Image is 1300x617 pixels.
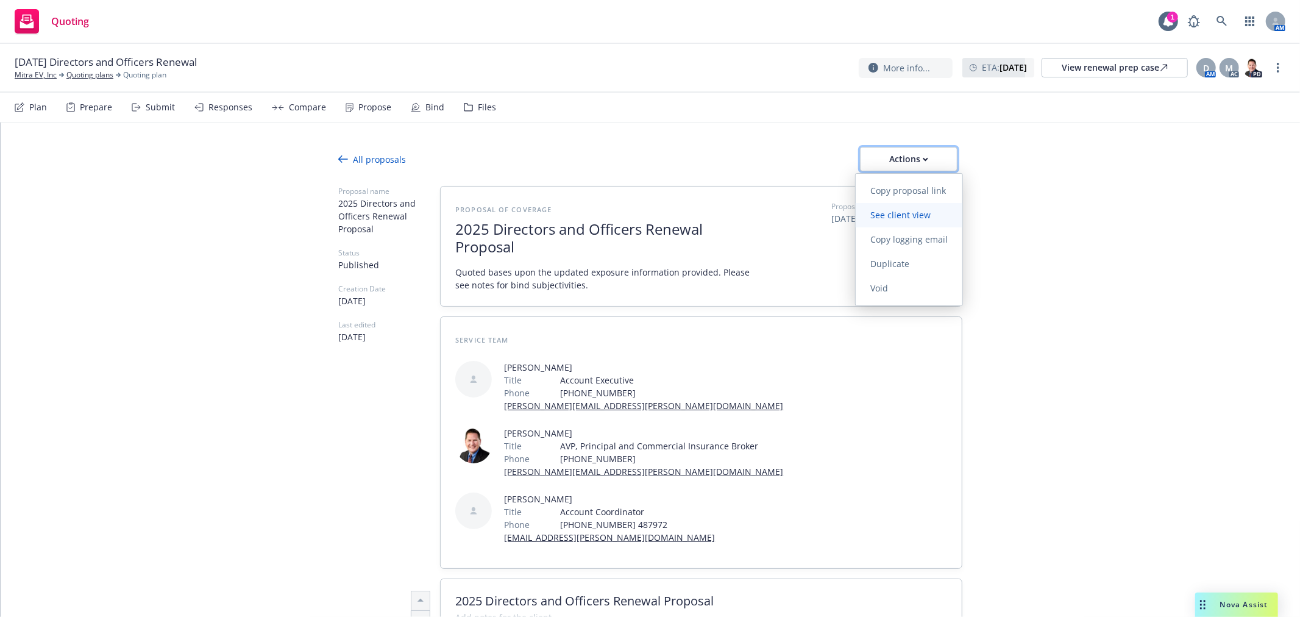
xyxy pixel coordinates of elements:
[560,440,783,452] span: AVP, Principal and Commercial Insurance Broker
[455,221,754,256] span: 2025 Directors and Officers Renewal Proposal
[504,440,522,452] span: Title
[478,102,496,112] div: Files
[831,201,914,212] span: Proposal expiration date
[123,70,166,80] span: Quoting plan
[1203,62,1209,74] span: D
[455,427,492,463] img: employee photo
[1238,9,1262,34] a: Switch app
[856,282,903,294] span: Void
[504,400,783,412] a: [PERSON_NAME][EMAIL_ADDRESS][PERSON_NAME][DOMAIN_NAME]
[425,102,444,112] div: Bind
[289,102,326,112] div: Compare
[560,518,715,531] span: [PHONE_NUMBER] 487972
[560,505,715,518] span: Account Coordinator
[15,70,57,80] a: Mitra EV, Inc
[880,148,937,171] div: Actions
[860,147,957,171] button: Actions
[1220,599,1268,610] span: Nova Assist
[455,205,552,214] span: Proposal of coverage
[856,209,945,221] span: See client view
[338,319,440,330] span: Last edited
[859,58,953,78] button: More info...
[504,518,530,531] span: Phone
[504,505,522,518] span: Title
[1182,9,1206,34] a: Report a Bug
[504,493,715,505] span: [PERSON_NAME]
[1243,58,1262,77] img: photo
[66,70,113,80] a: Quoting plans
[455,335,508,344] span: Service Team
[51,16,89,26] span: Quoting
[883,62,930,74] span: More info...
[338,153,406,166] div: All proposals
[504,452,530,465] span: Phone
[504,532,715,543] a: [EMAIL_ADDRESS][PERSON_NAME][DOMAIN_NAME]
[856,258,924,269] span: Duplicate
[856,234,962,245] span: Copy logging email
[146,102,175,112] div: Submit
[1226,62,1234,74] span: M
[504,387,530,399] span: Phone
[338,284,440,294] span: Creation Date
[831,212,947,225] span: [DATE]
[1195,593,1210,617] div: Drag to move
[1195,593,1278,617] button: Nova Assist
[504,427,783,440] span: [PERSON_NAME]
[504,374,522,387] span: Title
[338,259,440,271] span: Published
[455,594,947,608] span: 2025 Directors and Officers Renewal Proposal
[560,387,783,399] span: [PHONE_NUMBER]
[338,186,440,197] span: Proposal name
[560,452,783,465] span: [PHONE_NUMBER]
[338,294,440,307] span: [DATE]
[1210,9,1234,34] a: Search
[1000,62,1027,73] strong: [DATE]
[1042,58,1188,77] a: View renewal prep case
[560,374,783,387] span: Account Executive
[338,248,440,259] span: Status
[29,102,47,112] div: Plan
[1062,59,1168,77] div: View renewal prep case
[80,102,112,112] div: Prepare
[10,4,94,38] a: Quoting
[1271,60,1285,75] a: more
[1167,11,1178,22] div: 1
[15,55,197,70] span: [DATE] Directors and Officers Renewal
[504,466,783,477] a: [PERSON_NAME][EMAIL_ADDRESS][PERSON_NAME][DOMAIN_NAME]
[208,102,252,112] div: Responses
[338,330,440,343] span: [DATE]
[982,61,1027,74] span: ETA :
[856,185,961,196] span: Copy proposal link
[455,266,754,291] span: Quoted bases upon the updated exposure information provided. Please see notes for bind subjectivi...
[338,197,440,235] span: 2025 Directors and Officers Renewal Proposal
[504,361,783,374] span: [PERSON_NAME]
[358,102,391,112] div: Propose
